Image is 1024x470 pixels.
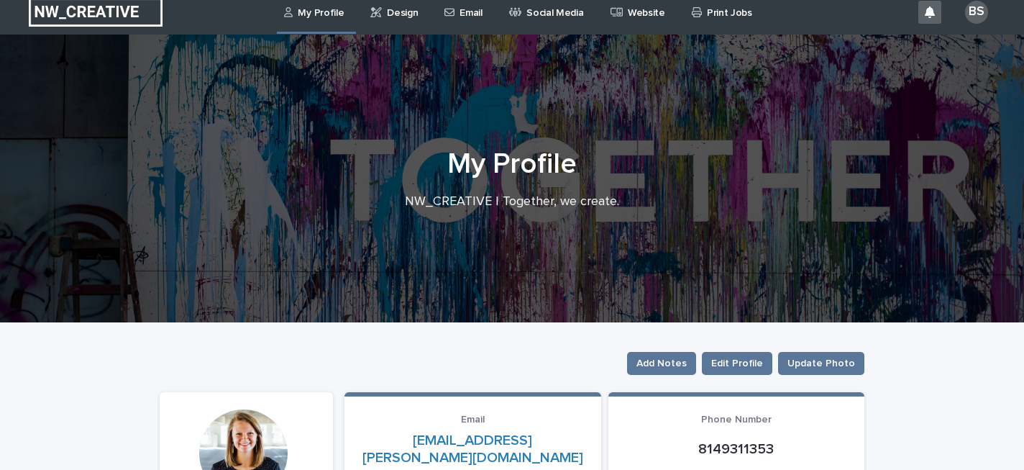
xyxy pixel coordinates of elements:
[711,356,763,371] span: Edit Profile
[778,352,864,375] button: Update Photo
[702,352,772,375] button: Edit Profile
[627,352,696,375] button: Add Notes
[698,442,774,456] a: 8149311353
[160,147,864,181] h1: My Profile
[224,194,800,210] p: NW_CREATIVE | Together, we create.
[461,415,485,425] span: Email
[787,356,855,371] span: Update Photo
[965,1,988,24] div: BS
[362,433,583,465] a: [EMAIL_ADDRESS][PERSON_NAME][DOMAIN_NAME]
[701,415,772,425] span: Phone Number
[636,356,687,371] span: Add Notes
